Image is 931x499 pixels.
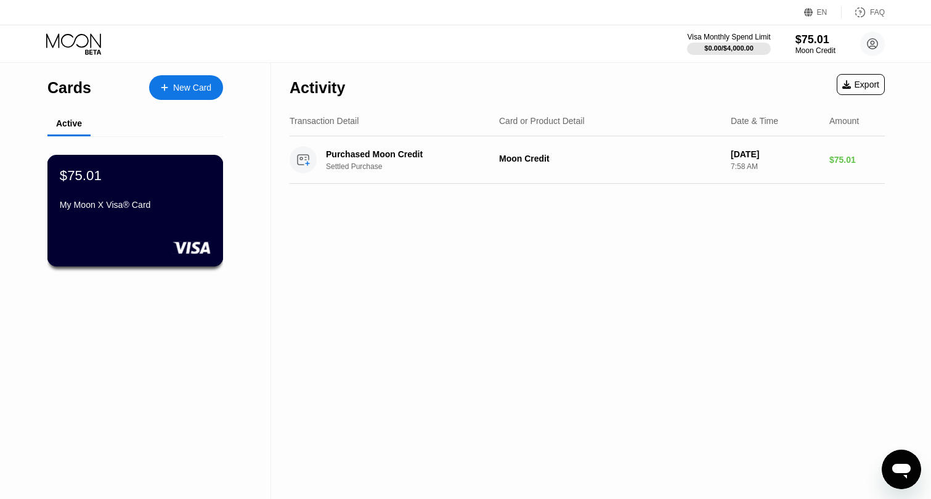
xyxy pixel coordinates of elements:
div: $75.01 [829,155,885,165]
div: Export [837,74,885,95]
div: Purchased Moon Credit [326,149,493,159]
div: My Moon X Visa® Card [60,200,211,210]
div: Transaction Detail [290,116,359,126]
div: Visa Monthly Spend Limit [687,33,770,41]
div: New Card [149,75,223,100]
div: Moon Credit [795,46,835,55]
iframe: Button to launch messaging window [882,450,921,489]
div: Date & Time [731,116,778,126]
div: New Card [173,83,211,93]
div: Purchased Moon CreditSettled PurchaseMoon Credit[DATE]7:58 AM$75.01 [290,136,885,184]
div: Active [56,118,82,128]
div: FAQ [842,6,885,19]
div: EN [804,6,842,19]
div: FAQ [870,8,885,17]
div: $75.01Moon Credit [795,33,835,55]
div: $75.01 [60,167,102,183]
div: Card or Product Detail [499,116,585,126]
div: $75.01 [795,33,835,46]
div: Amount [829,116,859,126]
div: Export [842,80,879,89]
div: EN [817,8,827,17]
div: Settled Purchase [326,162,506,171]
div: 7:58 AM [731,162,819,171]
div: [DATE] [731,149,819,159]
div: Moon Credit [499,154,721,163]
div: Activity [290,79,345,97]
div: Cards [47,79,91,97]
div: $0.00 / $4,000.00 [704,44,754,52]
div: $75.01My Moon X Visa® Card [48,155,222,266]
div: Visa Monthly Spend Limit$0.00/$4,000.00 [687,33,770,55]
